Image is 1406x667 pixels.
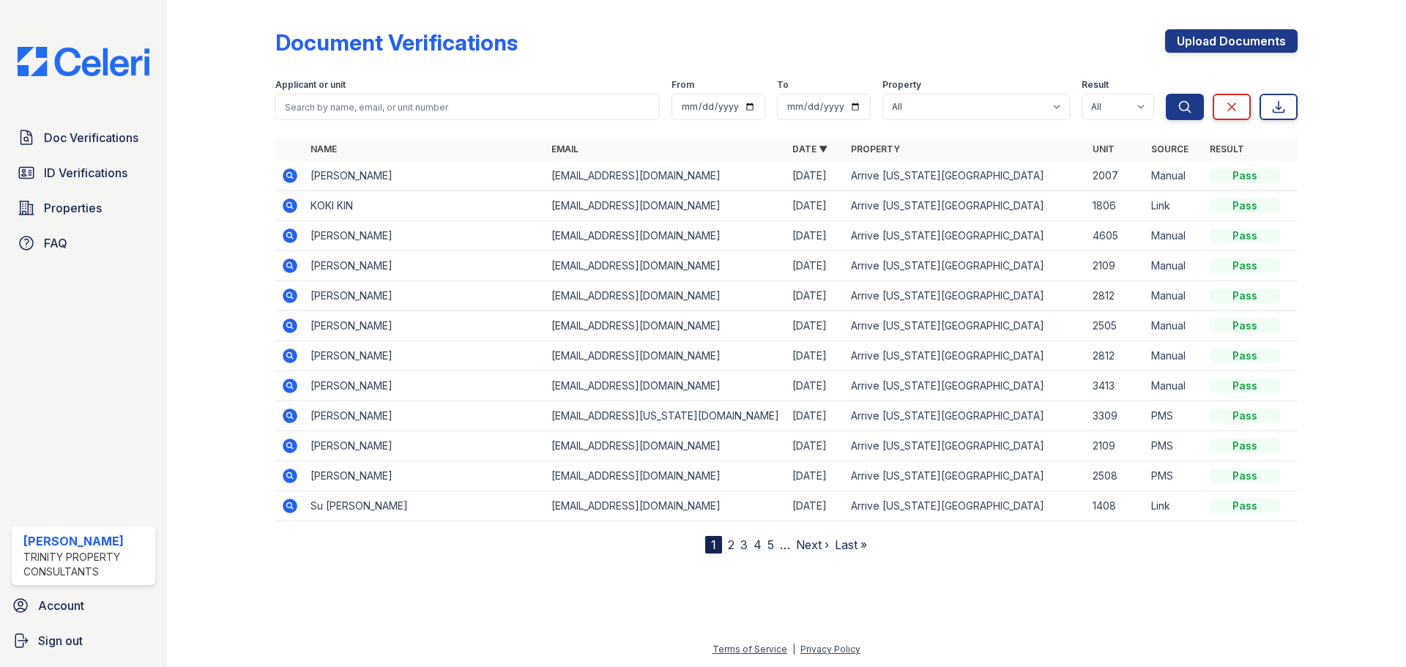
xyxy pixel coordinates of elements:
a: Unit [1093,144,1115,154]
td: [DATE] [786,401,845,431]
a: Last » [835,537,867,552]
td: [DATE] [786,221,845,251]
label: Property [882,79,921,91]
div: Pass [1210,349,1280,363]
div: Trinity Property Consultants [23,550,149,579]
td: 2812 [1087,341,1145,371]
td: [PERSON_NAME] [305,341,546,371]
a: Privacy Policy [800,644,860,655]
div: 1 [705,536,722,554]
div: [PERSON_NAME] [23,532,149,550]
td: [DATE] [786,311,845,341]
td: Manual [1145,281,1204,311]
td: Arrive [US_STATE][GEOGRAPHIC_DATA] [845,281,1086,311]
span: Properties [44,199,102,217]
td: Arrive [US_STATE][GEOGRAPHIC_DATA] [845,161,1086,191]
td: [PERSON_NAME] [305,461,546,491]
a: Upload Documents [1165,29,1298,53]
a: Email [551,144,579,154]
td: Arrive [US_STATE][GEOGRAPHIC_DATA] [845,431,1086,461]
td: [EMAIL_ADDRESS][DOMAIN_NAME] [546,491,786,521]
a: Properties [12,193,155,223]
label: Applicant or unit [275,79,346,91]
td: [PERSON_NAME] [305,251,546,281]
div: Pass [1210,379,1280,393]
label: To [777,79,789,91]
a: Date ▼ [792,144,827,154]
td: 4605 [1087,221,1145,251]
td: Link [1145,491,1204,521]
span: FAQ [44,234,67,252]
td: [DATE] [786,491,845,521]
td: 2505 [1087,311,1145,341]
td: Manual [1145,221,1204,251]
td: Arrive [US_STATE][GEOGRAPHIC_DATA] [845,371,1086,401]
td: Su [PERSON_NAME] [305,491,546,521]
a: 2 [728,537,734,552]
label: From [672,79,694,91]
td: [PERSON_NAME] [305,401,546,431]
td: 2508 [1087,461,1145,491]
span: Sign out [38,632,83,649]
div: | [792,644,795,655]
div: Document Verifications [275,29,518,56]
img: CE_Logo_Blue-a8612792a0a2168367f1c8372b55b34899dd931a85d93a1a3d3e32e68fde9ad4.png [6,47,161,76]
div: Pass [1210,258,1280,273]
span: Account [38,597,84,614]
td: 3309 [1087,401,1145,431]
td: [PERSON_NAME] [305,221,546,251]
td: [PERSON_NAME] [305,371,546,401]
td: [DATE] [786,371,845,401]
button: Sign out [6,626,161,655]
a: Doc Verifications [12,123,155,152]
td: Arrive [US_STATE][GEOGRAPHIC_DATA] [845,401,1086,431]
div: Pass [1210,439,1280,453]
td: Link [1145,191,1204,221]
td: Arrive [US_STATE][GEOGRAPHIC_DATA] [845,221,1086,251]
td: [PERSON_NAME] [305,281,546,311]
td: [PERSON_NAME] [305,161,546,191]
div: Pass [1210,168,1280,183]
td: [EMAIL_ADDRESS][DOMAIN_NAME] [546,311,786,341]
td: [EMAIL_ADDRESS][DOMAIN_NAME] [546,251,786,281]
div: Pass [1210,228,1280,243]
td: [DATE] [786,341,845,371]
td: Manual [1145,341,1204,371]
td: [DATE] [786,281,845,311]
div: Pass [1210,499,1280,513]
td: Arrive [US_STATE][GEOGRAPHIC_DATA] [845,311,1086,341]
td: [DATE] [786,191,845,221]
div: Pass [1210,198,1280,213]
input: Search by name, email, or unit number [275,94,660,120]
td: [EMAIL_ADDRESS][DOMAIN_NAME] [546,431,786,461]
div: Pass [1210,409,1280,423]
td: [DATE] [786,251,845,281]
td: Arrive [US_STATE][GEOGRAPHIC_DATA] [845,341,1086,371]
a: 5 [767,537,774,552]
a: Account [6,591,161,620]
td: [EMAIL_ADDRESS][DOMAIN_NAME] [546,341,786,371]
td: 2109 [1087,431,1145,461]
td: [EMAIL_ADDRESS][DOMAIN_NAME] [546,281,786,311]
td: Arrive [US_STATE][GEOGRAPHIC_DATA] [845,491,1086,521]
td: Manual [1145,371,1204,401]
a: Result [1210,144,1244,154]
td: 2109 [1087,251,1145,281]
td: KOKI KIN [305,191,546,221]
td: [EMAIL_ADDRESS][DOMAIN_NAME] [546,371,786,401]
a: Name [310,144,337,154]
a: Source [1151,144,1189,154]
td: Arrive [US_STATE][GEOGRAPHIC_DATA] [845,461,1086,491]
td: [EMAIL_ADDRESS][US_STATE][DOMAIN_NAME] [546,401,786,431]
td: Manual [1145,251,1204,281]
td: [EMAIL_ADDRESS][DOMAIN_NAME] [546,221,786,251]
td: 1806 [1087,191,1145,221]
td: 2812 [1087,281,1145,311]
a: 3 [740,537,748,552]
td: [DATE] [786,431,845,461]
td: [DATE] [786,161,845,191]
span: ID Verifications [44,164,127,182]
td: [PERSON_NAME] [305,431,546,461]
td: PMS [1145,401,1204,431]
td: Arrive [US_STATE][GEOGRAPHIC_DATA] [845,191,1086,221]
